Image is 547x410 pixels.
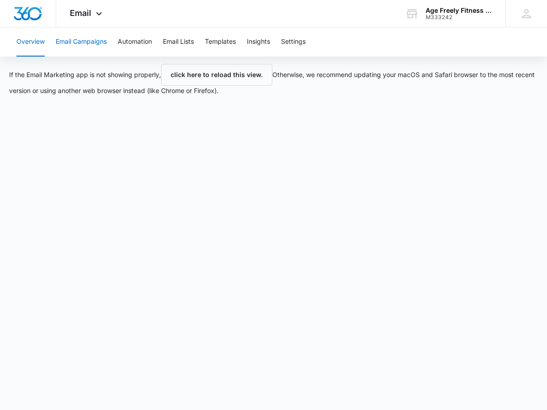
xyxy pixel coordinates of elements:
[9,64,538,95] p: If the Email Marketing app is not showing properly, Otherwise, we recommend updating your macOS a...
[163,27,194,57] button: Email Lists
[118,27,152,57] button: Automation
[426,14,492,21] div: account id
[56,27,107,57] button: Email Campaigns
[70,8,91,18] span: Email
[281,27,306,57] button: Settings
[16,27,45,57] button: Overview
[426,7,492,14] div: account name
[161,64,272,86] button: click here to reload this view.
[247,27,270,57] button: Insights
[205,27,236,57] button: Templates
